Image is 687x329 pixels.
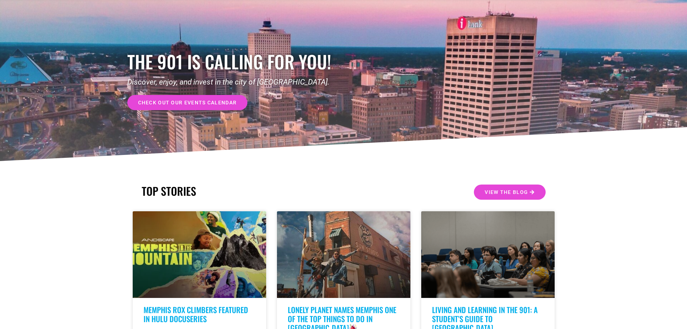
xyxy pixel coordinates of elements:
p: Discover, enjoy, and invest in the city of [GEOGRAPHIC_DATA]. [127,77,344,88]
a: check out our events calendar [127,95,248,110]
span: check out our events calendar [138,100,237,105]
a: A group of students sit attentively in a lecture hall, listening to a presentation. Some have not... [421,211,555,298]
a: View the Blog [474,185,545,200]
a: Memphis Rox Climbers Featured in Hulu Docuseries [144,304,248,324]
h1: the 901 is calling for you! [127,51,344,72]
h2: TOP STORIES [142,185,340,198]
span: View the Blog [485,190,528,195]
a: Two people jumping in front of a building with a guitar, featuring The Edge. [277,211,410,298]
